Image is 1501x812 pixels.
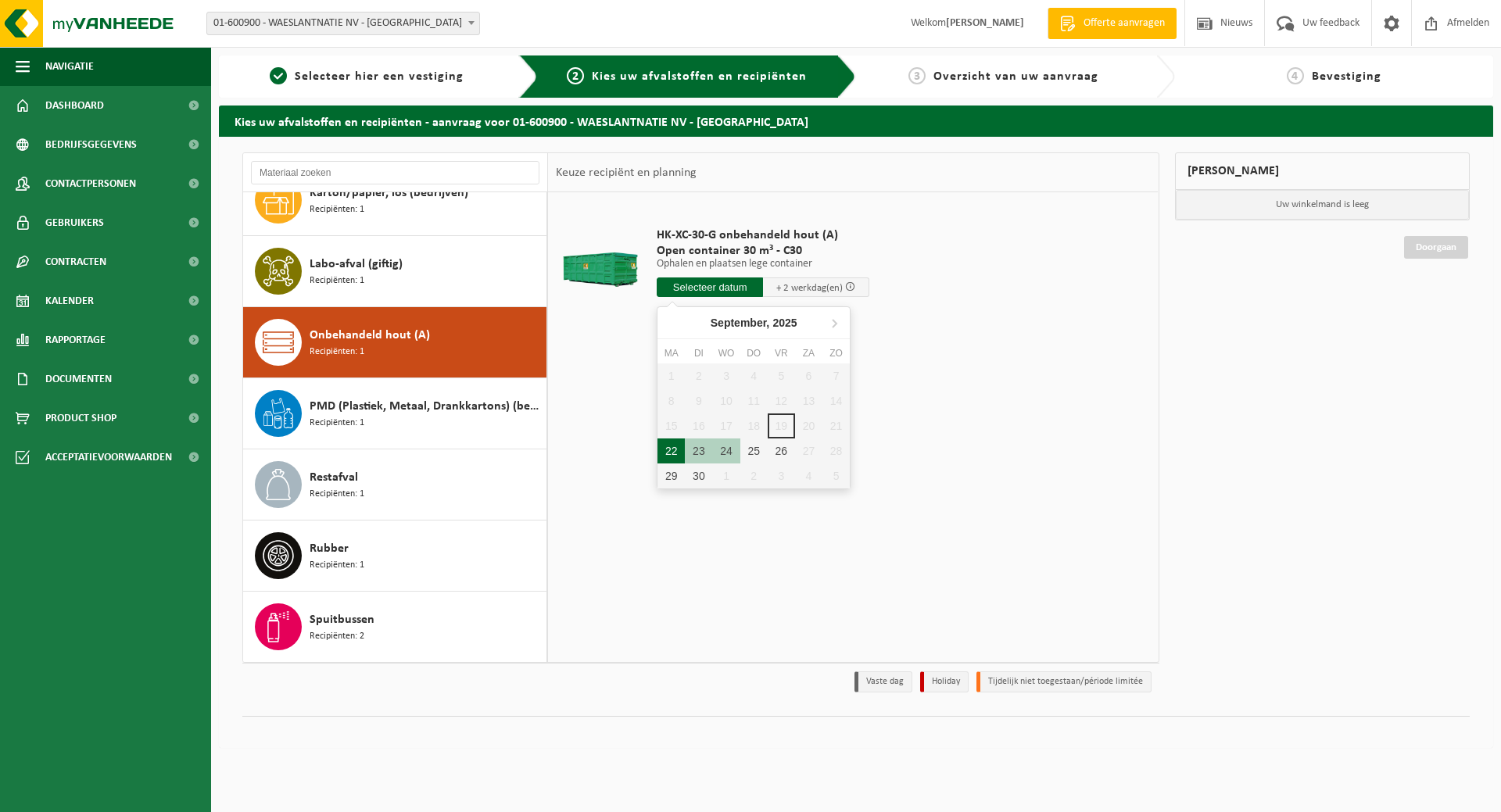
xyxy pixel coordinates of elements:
div: 23 [685,438,712,463]
div: do [740,345,768,361]
span: Rubber [310,539,349,558]
span: Karton/papier, los (bedrijven) [310,184,468,202]
a: 1Selecteer hier een vestiging [227,67,507,86]
div: wo [712,345,740,361]
div: September, [704,310,804,335]
h2: Kies uw afvalstoffen en recipiënten - aanvraag voor 01-600900 - WAESLANTNATIE NV - [GEOGRAPHIC_DATA] [219,106,1493,136]
p: Uw winkelmand is leeg [1176,190,1470,220]
a: Doorgaan [1404,236,1468,259]
div: 22 [657,438,685,463]
span: Open container 30 m³ - C30 [657,243,869,259]
span: Recipiënten: 1 [310,558,364,573]
span: Labo-afval (giftig) [310,255,403,274]
button: Rubber Recipiënten: 1 [243,520,547,592]
span: 4 [1287,67,1304,84]
div: 2 [740,463,768,488]
button: Spuitbussen Recipiënten: 2 [243,592,547,662]
span: Kalender [45,281,94,320]
span: Bevestiging [1312,70,1381,83]
p: Ophalen en plaatsen lege container [657,259,869,270]
span: Contracten [45,242,106,281]
span: Recipiënten: 1 [310,345,364,359]
span: 01-600900 - WAESLANTNATIE NV - ANTWERPEN [207,13,479,34]
span: Restafval [310,468,358,487]
span: Recipiënten: 1 [310,487,364,502]
span: Selecteer hier een vestiging [295,70,464,83]
div: 25 [740,438,768,463]
span: Acceptatievoorwaarden [45,438,172,477]
span: 01-600900 - WAESLANTNATIE NV - ANTWERPEN [206,12,480,35]
div: vr [768,345,795,361]
span: Overzicht van uw aanvraag [933,70,1098,83]
span: Recipiënten: 1 [310,274,364,288]
div: za [795,345,822,361]
button: Karton/papier, los (bedrijven) Recipiënten: 1 [243,165,547,236]
span: Spuitbussen [310,610,374,629]
li: Tijdelijk niet toegestaan/période limitée [976,671,1152,692]
span: Dashboard [45,86,104,125]
span: Onbehandeld hout (A) [310,326,430,345]
li: Holiday [920,671,969,692]
strong: [PERSON_NAME] [946,17,1024,29]
span: Gebruikers [45,203,104,242]
span: PMD (Plastiek, Metaal, Drankkartons) (bedrijven) [310,397,543,416]
span: Offerte aanvragen [1080,16,1169,31]
div: 24 [712,438,740,463]
span: 3 [908,67,926,84]
li: Vaste dag [854,671,912,692]
input: Selecteer datum [657,277,763,297]
span: 2 [567,67,584,84]
span: HK-XC-30-G onbehandeld hout (A) [657,227,869,243]
div: di [685,345,712,361]
span: Documenten [45,359,112,399]
button: Restafval Recipiënten: 1 [243,449,547,520]
span: Navigatie [45,47,94,86]
span: Bedrijfsgegevens [45,125,137,164]
button: Onbehandeld hout (A) Recipiënten: 1 [243,307,547,378]
input: Materiaal zoeken [251,161,539,184]
span: Recipiënten: 1 [310,202,364,217]
div: [PERSON_NAME] [1175,152,1471,190]
span: Contactpersonen [45,164,136,203]
span: Kies uw afvalstoffen en recipiënten [592,70,807,83]
div: 29 [657,463,685,488]
div: ma [657,345,685,361]
button: PMD (Plastiek, Metaal, Drankkartons) (bedrijven) Recipiënten: 1 [243,378,547,449]
div: 1 [712,463,740,488]
button: Labo-afval (giftig) Recipiënten: 1 [243,236,547,307]
div: 30 [685,463,712,488]
div: zo [822,345,850,361]
div: 3 [768,463,795,488]
i: 2025 [772,317,797,328]
span: Product Shop [45,399,116,438]
span: Recipiënten: 1 [310,416,364,431]
span: Rapportage [45,320,106,359]
span: 1 [270,67,287,84]
div: 26 [768,438,795,463]
div: Keuze recipiënt en planning [548,153,704,192]
a: Offerte aanvragen [1048,8,1177,39]
span: + 2 werkdag(en) [776,283,843,293]
span: Recipiënten: 2 [310,629,364,644]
